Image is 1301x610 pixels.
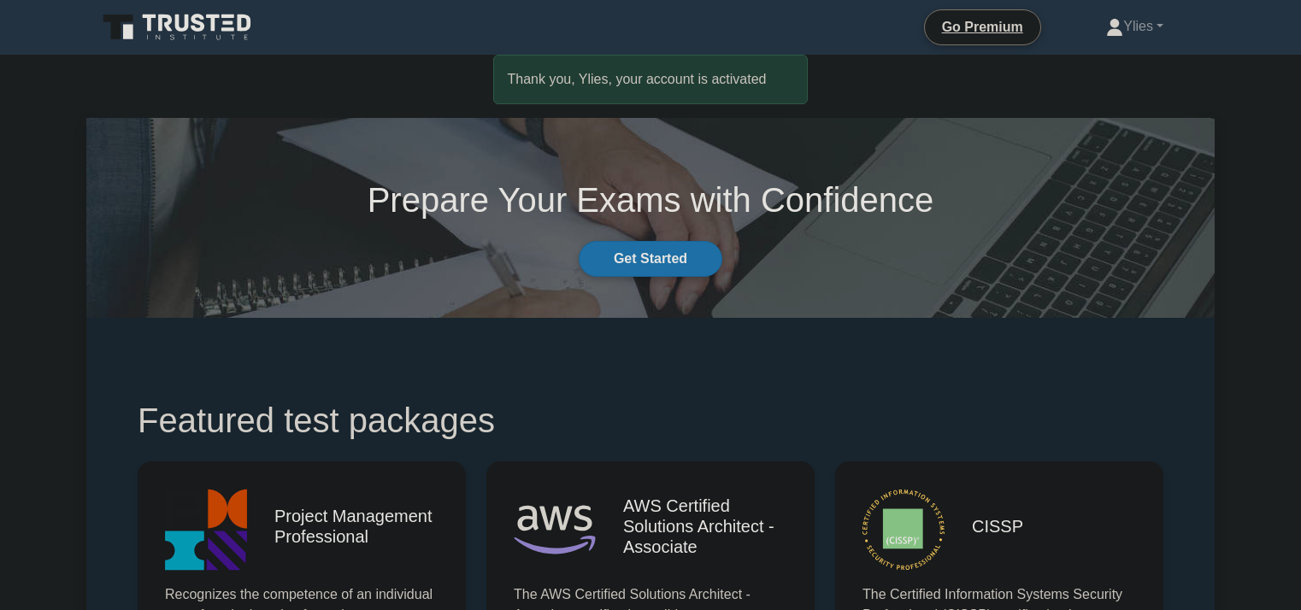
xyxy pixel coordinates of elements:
div: Thank you, Ylies, your account is activated [493,55,809,104]
h1: Featured test packages [138,400,1163,441]
a: Ylies [1065,9,1204,44]
a: Go Premium [932,16,1033,38]
h1: Prepare Your Exams with Confidence [86,179,1215,220]
a: Get Started [579,241,722,277]
button: Close [766,56,807,103]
